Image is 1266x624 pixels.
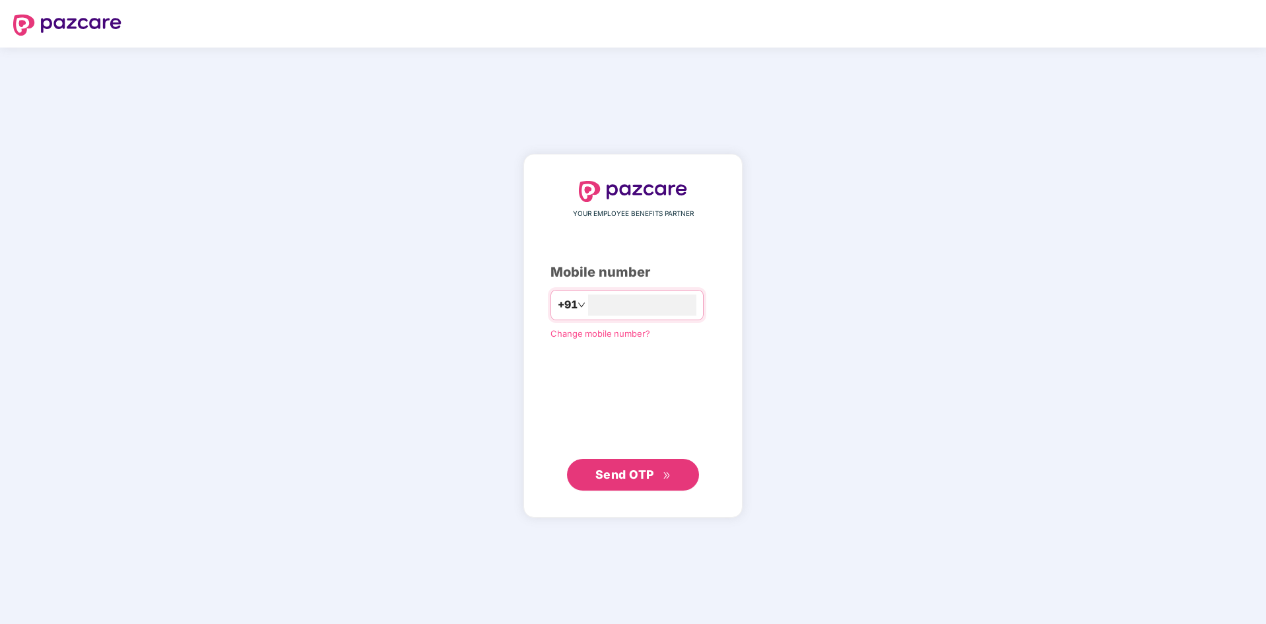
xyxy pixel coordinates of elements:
[13,15,121,36] img: logo
[550,262,716,283] div: Mobile number
[578,301,585,309] span: down
[550,328,650,339] a: Change mobile number?
[558,296,578,313] span: +91
[595,468,654,481] span: Send OTP
[573,209,694,219] span: YOUR EMPLOYEE BENEFITS PARTNER
[579,181,687,202] img: logo
[663,471,671,480] span: double-right
[567,459,699,491] button: Send OTPdouble-right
